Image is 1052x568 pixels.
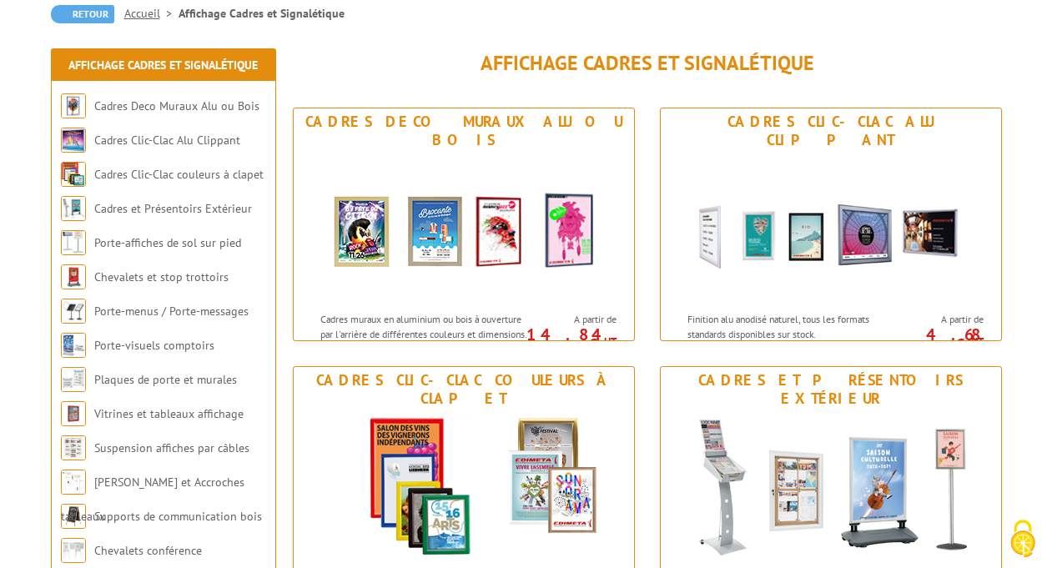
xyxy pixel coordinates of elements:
img: Plaques de porte et murales [61,367,86,392]
img: Porte-menus / Porte-messages [61,299,86,324]
a: Chevalets conférence [94,543,202,558]
a: Affichage Cadres et Signalétique [68,58,258,73]
img: Cimaises et Accroches tableaux [61,470,86,495]
h1: Affichage Cadres et Signalétique [293,53,1002,74]
img: Cadres Clic-Clac Alu Clippant [677,153,985,304]
span: A partir de [531,313,617,326]
a: Cadres Deco Muraux Alu ou Bois [94,98,259,113]
li: Affichage Cadres et Signalétique [179,5,345,22]
a: Plaques de porte et murales [94,372,237,387]
a: Cadres Clic-Clac Alu Clippant Cadres Clic-Clac Alu Clippant Finition alu anodisé naturel, tous le... [660,108,1002,341]
a: Cadres et Présentoirs Extérieur [94,201,252,216]
img: Cadres et Présentoirs Extérieur [61,196,86,221]
a: Supports de communication bois [94,509,262,524]
sup: HT [971,334,984,349]
a: [PERSON_NAME] et Accroches tableaux [61,475,244,524]
img: Cadres Clic-Clac couleurs à clapet [310,412,618,562]
a: Porte-menus / Porte-messages [94,304,249,319]
img: Suspension affiches par câbles [61,435,86,460]
img: Porte-visuels comptoirs [61,333,86,358]
a: Cadres Clic-Clac Alu Clippant [94,133,240,148]
a: Cadres Deco Muraux Alu ou Bois Cadres Deco Muraux Alu ou Bois Cadres muraux en aluminium ou bois ... [293,108,635,341]
button: Cookies (fenêtre modale) [994,511,1052,568]
p: Cadres muraux en aluminium ou bois à ouverture par l'arrière de différentes couleurs et dimension... [320,312,527,369]
a: Accueil [124,6,179,21]
div: Cadres Deco Muraux Alu ou Bois [298,113,630,149]
a: Vitrines et tableaux affichage [94,406,244,421]
img: Cadres Deco Muraux Alu ou Bois [310,153,618,304]
img: Cadres Clic-Clac Alu Clippant [61,128,86,153]
a: Porte-affiches de sol sur pied [94,235,241,250]
img: Cadres Clic-Clac couleurs à clapet [61,162,86,187]
div: Cadres et Présentoirs Extérieur [665,371,997,408]
p: 14.84 € [523,329,617,349]
img: Chevalets et stop trottoirs [61,264,86,289]
img: Porte-affiches de sol sur pied [61,230,86,255]
div: Cadres Clic-Clac couleurs à clapet [298,371,630,408]
img: Vitrines et tableaux affichage [61,401,86,426]
a: Cadres Clic-Clac couleurs à clapet [94,167,264,182]
p: Finition alu anodisé naturel, tous les formats standards disponibles sur stock. [687,312,894,340]
sup: HT [604,334,617,349]
img: Cookies (fenêtre modale) [1002,518,1044,560]
div: Cadres Clic-Clac Alu Clippant [665,113,997,149]
a: Suspension affiches par câbles [94,440,249,455]
img: Cadres et Présentoirs Extérieur [677,412,985,562]
span: A partir de [898,313,984,326]
img: Chevalets conférence [61,538,86,563]
img: Cadres Deco Muraux Alu ou Bois [61,93,86,118]
a: Retour [51,5,114,23]
p: 4.68 € [890,329,984,349]
a: Porte-visuels comptoirs [94,338,214,353]
a: Chevalets et stop trottoirs [94,269,229,284]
